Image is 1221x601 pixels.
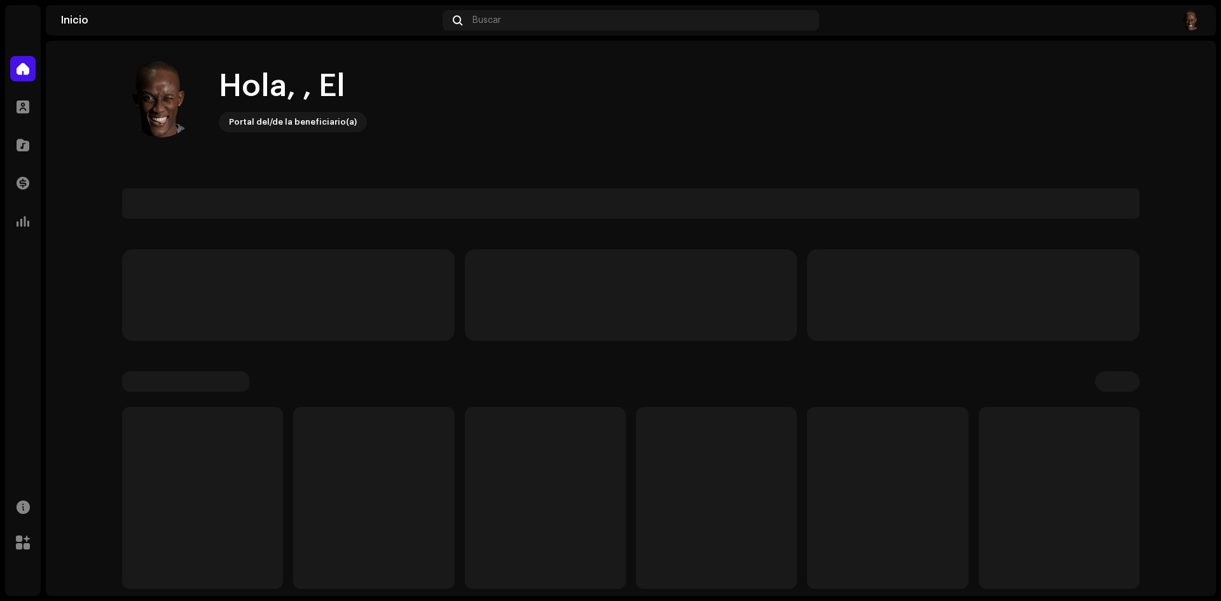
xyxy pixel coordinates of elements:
div: Inicio [61,15,438,25]
img: 9214699f-5384-47d8-99eb-465823aa36c3 [122,61,198,137]
div: Portal del/de la beneficiario(a) [229,114,357,130]
div: Hola, , El [219,66,367,107]
img: 9214699f-5384-47d8-99eb-465823aa36c3 [1180,10,1201,31]
span: Buscar [473,15,501,25]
